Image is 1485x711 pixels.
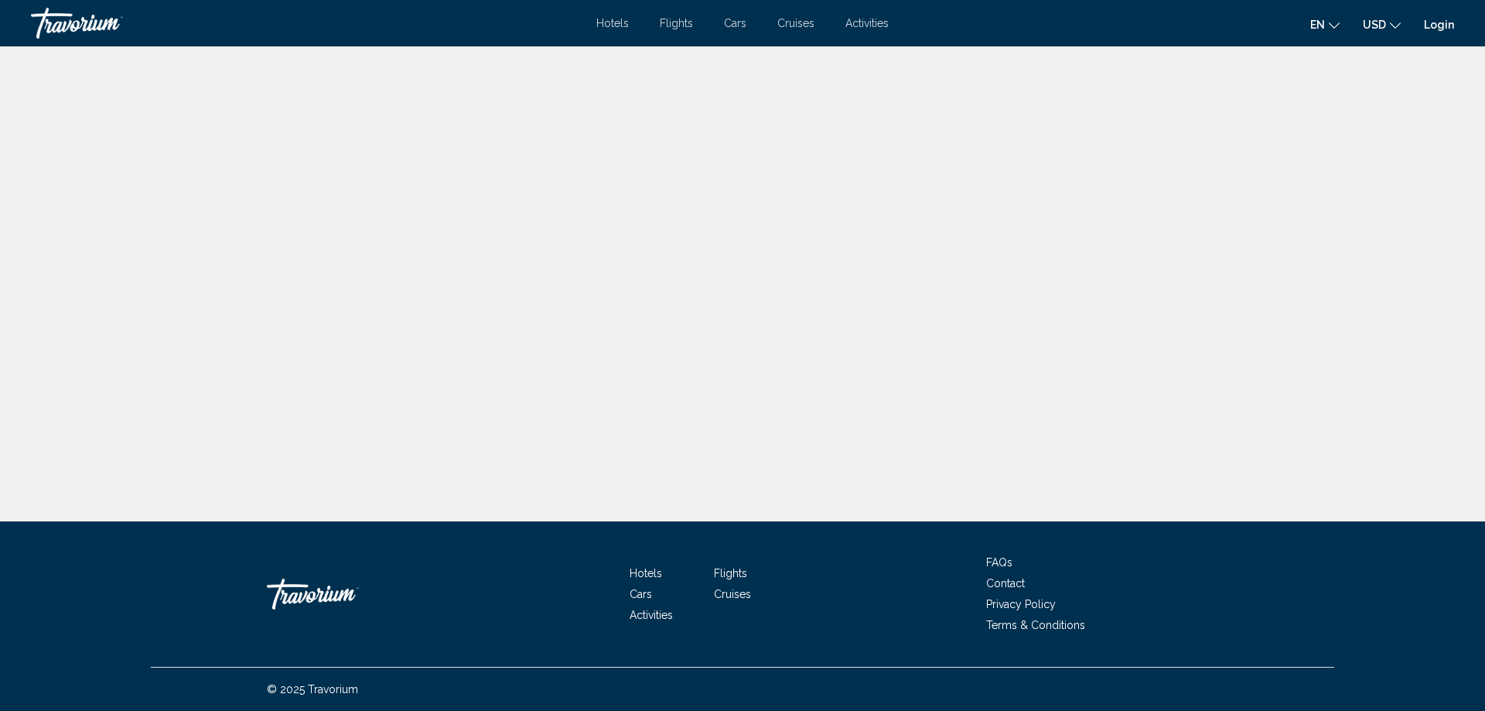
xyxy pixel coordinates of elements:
[724,17,746,29] a: Cars
[267,571,422,617] a: Travorium
[777,17,814,29] a: Cruises
[986,577,1025,590] a: Contact
[630,588,652,600] a: Cars
[630,567,662,579] a: Hotels
[714,567,747,579] a: Flights
[1310,13,1340,36] button: Change language
[596,17,629,29] a: Hotels
[267,683,358,696] span: © 2025 Travorium
[31,8,581,39] a: Travorium
[986,598,1056,610] a: Privacy Policy
[845,17,889,29] a: Activities
[1363,13,1401,36] button: Change currency
[660,17,693,29] a: Flights
[1363,19,1386,31] span: USD
[986,619,1085,631] a: Terms & Conditions
[630,609,673,621] a: Activities
[1310,19,1325,31] span: en
[714,588,751,600] a: Cruises
[1424,19,1454,31] a: Login
[986,556,1012,569] a: FAQs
